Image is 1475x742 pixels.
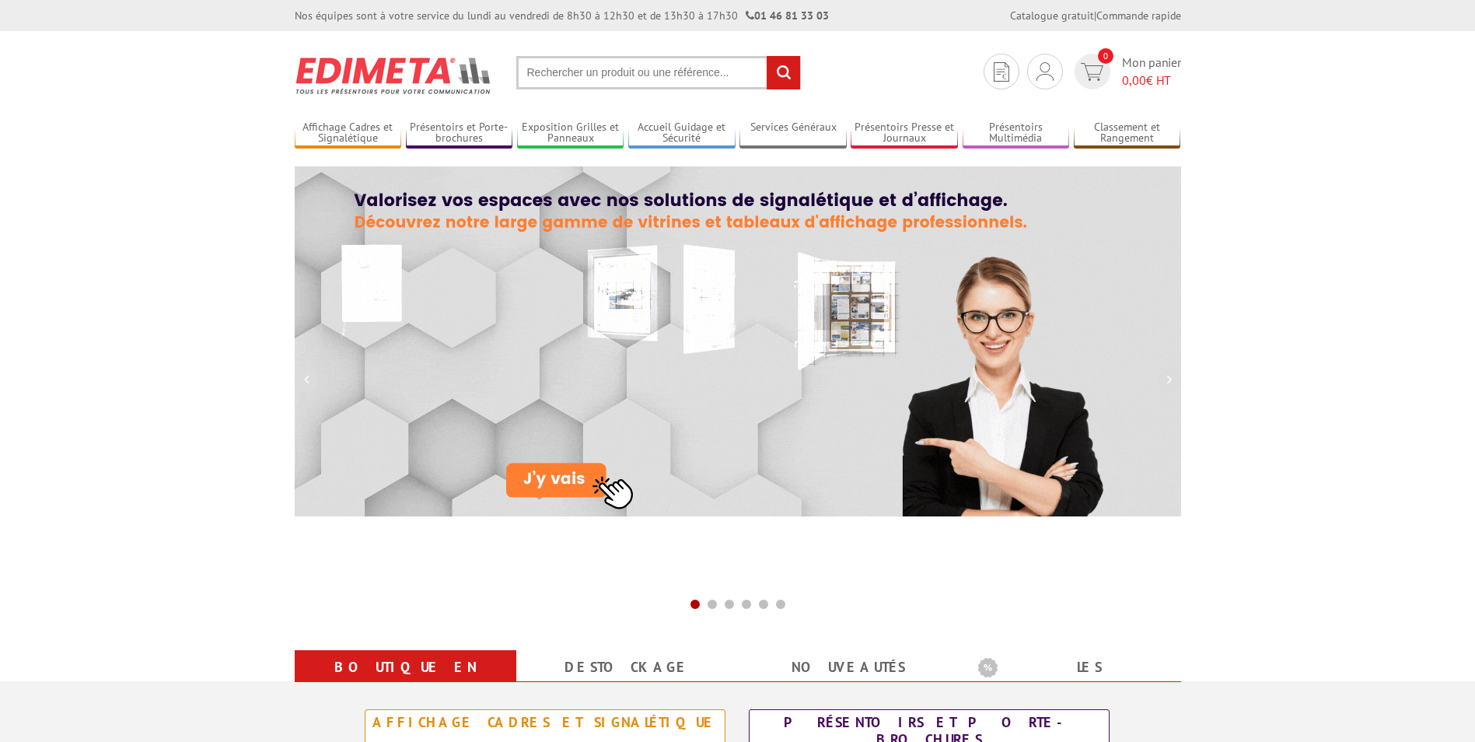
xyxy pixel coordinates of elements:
a: Services Généraux [739,121,847,146]
span: Mon panier [1122,54,1181,89]
a: nouveautés [757,653,941,681]
a: Les promotions [978,653,1162,709]
a: Présentoirs Presse et Journaux [851,121,958,146]
span: € HT [1122,72,1181,89]
a: Commande rapide [1096,9,1181,23]
a: Destockage [535,653,719,681]
img: devis rapide [1036,62,1054,81]
a: Présentoirs Multimédia [963,121,1070,146]
input: Rechercher un produit ou une référence... [516,56,801,89]
div: | [1010,8,1181,23]
img: devis rapide [1081,63,1103,81]
span: 0,00 [1122,72,1146,88]
a: Boutique en ligne [313,653,498,709]
b: Les promotions [978,653,1173,684]
div: Affichage Cadres et Signalétique [369,714,721,731]
span: 0 [1098,48,1113,64]
a: Catalogue gratuit [1010,9,1094,23]
a: Classement et Rangement [1074,121,1181,146]
img: Présentoir, panneau, stand - Edimeta - PLV, affichage, mobilier bureau, entreprise [295,47,493,104]
a: devis rapide 0 Mon panier 0,00€ HT [1071,54,1181,89]
input: rechercher [767,56,800,89]
img: devis rapide [994,62,1009,82]
a: Accueil Guidage et Sécurité [628,121,736,146]
strong: 01 46 81 33 03 [746,9,829,23]
a: Exposition Grilles et Panneaux [517,121,624,146]
a: Présentoirs et Porte-brochures [406,121,513,146]
a: Affichage Cadres et Signalétique [295,121,402,146]
div: Nos équipes sont à votre service du lundi au vendredi de 8h30 à 12h30 et de 13h30 à 17h30 [295,8,829,23]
